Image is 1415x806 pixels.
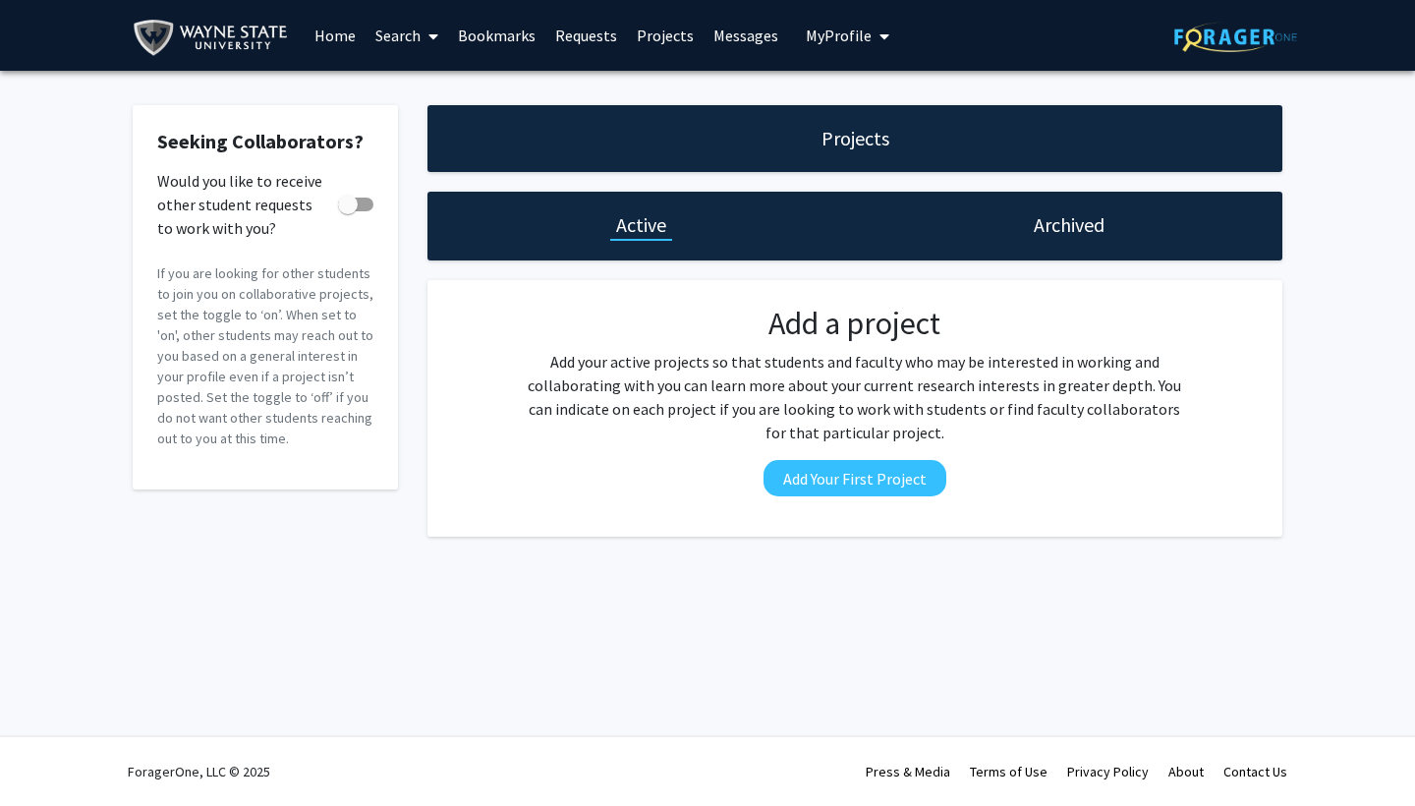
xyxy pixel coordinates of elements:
[1174,22,1297,52] img: ForagerOne Logo
[448,1,545,70] a: Bookmarks
[627,1,704,70] a: Projects
[128,737,270,806] div: ForagerOne, LLC © 2025
[157,130,373,153] h2: Seeking Collaborators?
[15,718,84,791] iframe: Chat
[1168,763,1204,780] a: About
[1223,763,1287,780] a: Contact Us
[522,350,1188,444] p: Add your active projects so that students and faculty who may be interested in working and collab...
[806,26,872,45] span: My Profile
[821,125,889,152] h1: Projects
[366,1,448,70] a: Search
[545,1,627,70] a: Requests
[305,1,366,70] a: Home
[157,169,330,240] span: Would you like to receive other student requests to work with you?
[866,763,950,780] a: Press & Media
[522,305,1188,342] h2: Add a project
[764,460,946,496] button: Add Your First Project
[704,1,788,70] a: Messages
[616,211,666,239] h1: Active
[1067,763,1149,780] a: Privacy Policy
[133,16,297,60] img: Wayne State University Logo
[1034,211,1104,239] h1: Archived
[157,263,373,449] p: If you are looking for other students to join you on collaborative projects, set the toggle to ‘o...
[970,763,1047,780] a: Terms of Use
